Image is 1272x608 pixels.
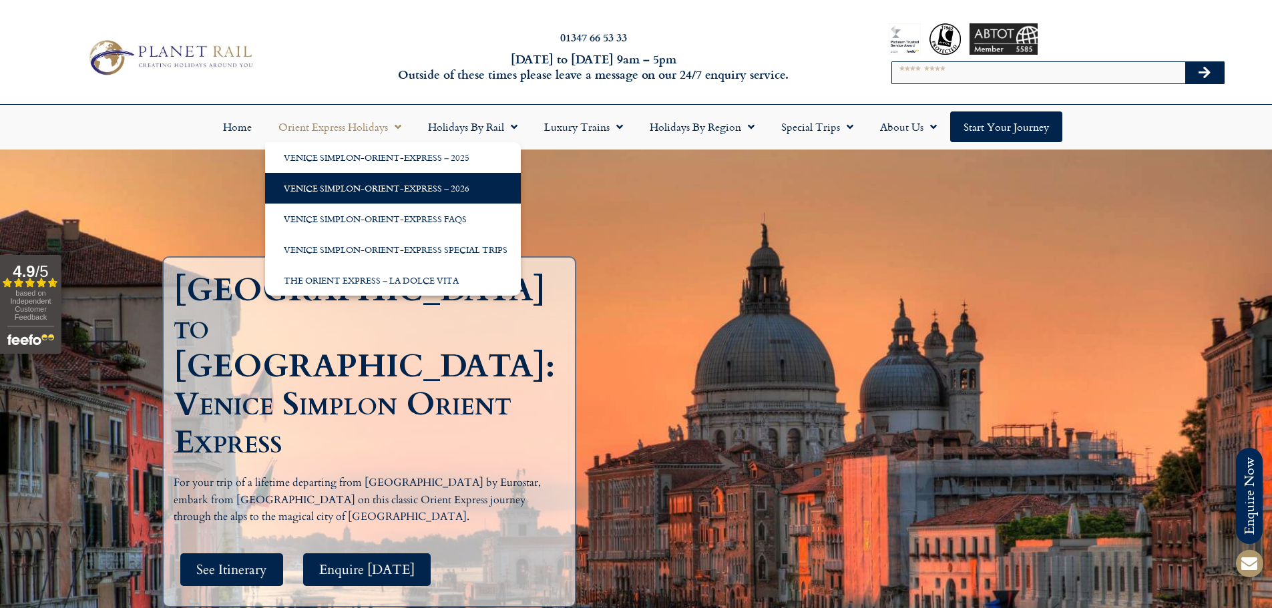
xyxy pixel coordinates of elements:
h6: [DATE] to [DATE] 9am – 5pm Outside of these times please leave a message on our 24/7 enquiry serv... [343,51,845,83]
ul: Orient Express Holidays [265,142,521,296]
a: Enquire [DATE] [303,553,431,586]
span: See Itinerary [196,561,267,578]
nav: Menu [7,111,1265,142]
a: Holidays by Region [636,111,768,142]
a: See Itinerary [180,553,283,586]
a: The Orient Express – La Dolce Vita [265,265,521,296]
a: About Us [867,111,950,142]
a: Holidays by Rail [415,111,531,142]
a: 01347 66 53 33 [560,29,627,45]
img: Planet Rail Train Holidays Logo [82,36,257,79]
a: Start your Journey [950,111,1062,142]
a: Orient Express Holidays [265,111,415,142]
a: Special Trips [768,111,867,142]
a: Home [210,111,265,142]
span: Enquire [DATE] [319,561,415,578]
a: Venice Simplon-Orient-Express Special Trips [265,234,521,265]
button: Search [1185,62,1224,83]
a: Luxury Trains [531,111,636,142]
a: Venice Simplon-Orient-Express – 2026 [265,173,521,204]
p: For your trip of a lifetime departing from [GEOGRAPHIC_DATA] by Eurostar, embark from [GEOGRAPHIC... [174,475,554,526]
a: Venice Simplon-Orient-Express – 2025 [265,142,521,173]
h1: [GEOGRAPHIC_DATA] to [GEOGRAPHIC_DATA]: Venice Simplon Orient Express [174,271,555,461]
a: Venice Simplon-Orient-Express FAQs [265,204,521,234]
